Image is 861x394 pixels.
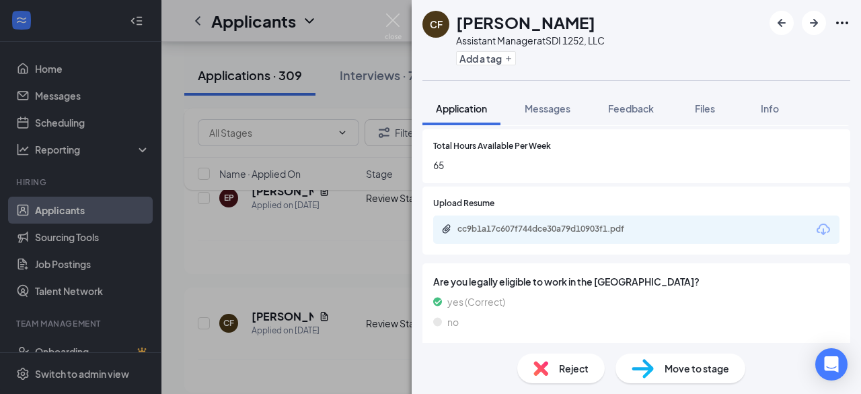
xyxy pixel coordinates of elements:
[761,102,779,114] span: Info
[815,222,831,238] svg: Download
[433,197,494,210] span: Upload Resume
[774,15,790,31] svg: ArrowLeftNew
[441,224,452,234] svg: Paperclip
[815,348,848,381] div: Open Intercom Messenger
[695,102,715,114] span: Files
[608,102,654,114] span: Feedback
[456,51,516,65] button: PlusAdd a tag
[457,224,646,234] div: cc9b1a17c607f744dce30a79d10903f1.pdf
[430,18,443,31] div: CF
[433,274,839,289] span: Are you legally eligible to work in the [GEOGRAPHIC_DATA]?
[456,34,605,47] div: Assistant Manager at SDI 1252, LLC
[559,361,589,376] span: Reject
[441,224,659,236] a: Paperclipcc9b1a17c607f744dce30a79d10903f1.pdf
[447,294,505,309] span: yes (Correct)
[770,11,794,35] button: ArrowLeftNew
[436,102,487,114] span: Application
[433,158,839,172] span: 65
[802,11,826,35] button: ArrowRight
[806,15,822,31] svg: ArrowRight
[504,55,513,63] svg: Plus
[433,140,551,153] span: Total Hours Available Per Week
[665,361,729,376] span: Move to stage
[525,102,570,114] span: Messages
[834,15,850,31] svg: Ellipses
[447,315,459,329] span: no
[456,11,595,34] h1: [PERSON_NAME]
